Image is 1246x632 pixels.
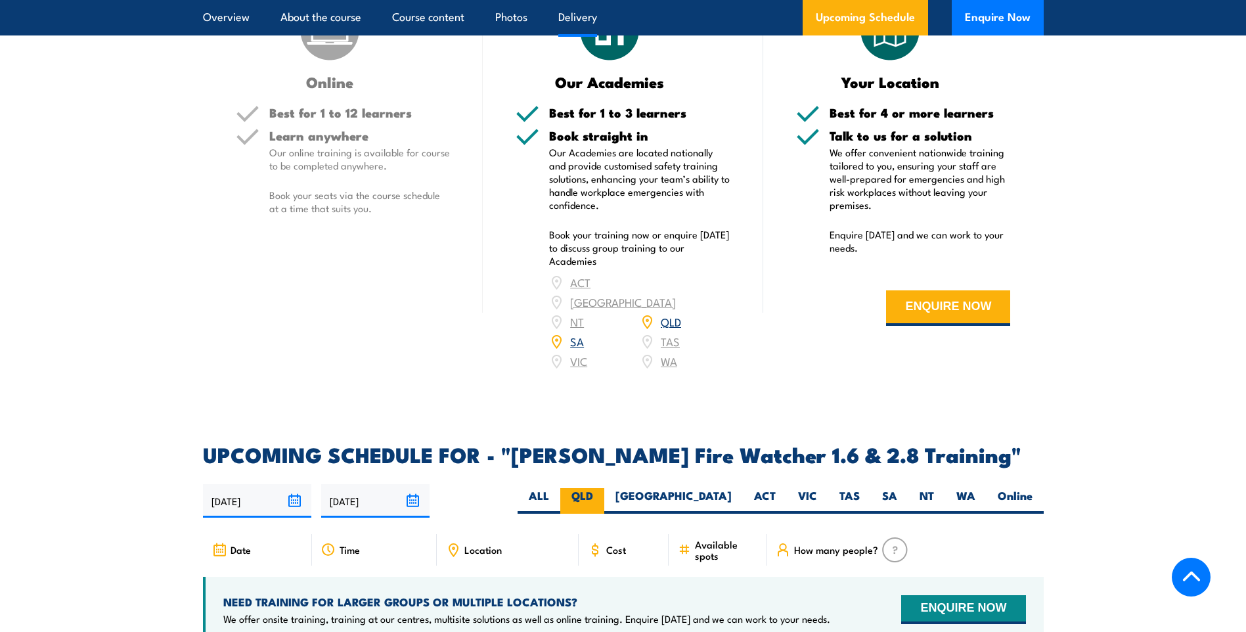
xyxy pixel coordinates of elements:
h5: Book straight in [549,129,730,142]
a: QLD [661,313,681,329]
span: Time [340,544,360,555]
p: Our online training is available for course to be completed anywhere. [269,146,451,172]
input: To date [321,484,430,518]
h5: Learn anywhere [269,129,451,142]
p: We offer onsite training, training at our centres, multisite solutions as well as online training... [223,612,830,625]
h2: UPCOMING SCHEDULE FOR - "[PERSON_NAME] Fire Watcher 1.6 & 2.8 Training" [203,445,1044,463]
label: TAS [828,488,871,514]
label: ALL [518,488,560,514]
label: SA [871,488,908,514]
span: Cost [606,544,626,555]
label: ACT [743,488,787,514]
button: ENQUIRE NOW [901,595,1025,624]
span: Date [231,544,251,555]
label: VIC [787,488,828,514]
p: Our Academies are located nationally and provide customised safety training solutions, enhancing ... [549,146,730,212]
h5: Best for 1 to 3 learners [549,106,730,119]
label: Online [987,488,1044,514]
span: Location [464,544,502,555]
h5: Best for 4 or more learners [830,106,1011,119]
span: Available spots [695,539,757,561]
h3: Online [236,74,424,89]
label: NT [908,488,945,514]
p: We offer convenient nationwide training tailored to you, ensuring your staff are well-prepared fo... [830,146,1011,212]
p: Enquire [DATE] and we can work to your needs. [830,228,1011,254]
h5: Talk to us for a solution [830,129,1011,142]
h3: Our Academies [516,74,704,89]
h3: Your Location [796,74,985,89]
h4: NEED TRAINING FOR LARGER GROUPS OR MULTIPLE LOCATIONS? [223,595,830,609]
label: [GEOGRAPHIC_DATA] [604,488,743,514]
label: WA [945,488,987,514]
button: ENQUIRE NOW [886,290,1010,326]
p: Book your training now or enquire [DATE] to discuss group training to our Academies [549,228,730,267]
input: From date [203,484,311,518]
label: QLD [560,488,604,514]
span: How many people? [794,544,878,555]
p: Book your seats via the course schedule at a time that suits you. [269,189,451,215]
h5: Best for 1 to 12 learners [269,106,451,119]
a: SA [570,333,584,349]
